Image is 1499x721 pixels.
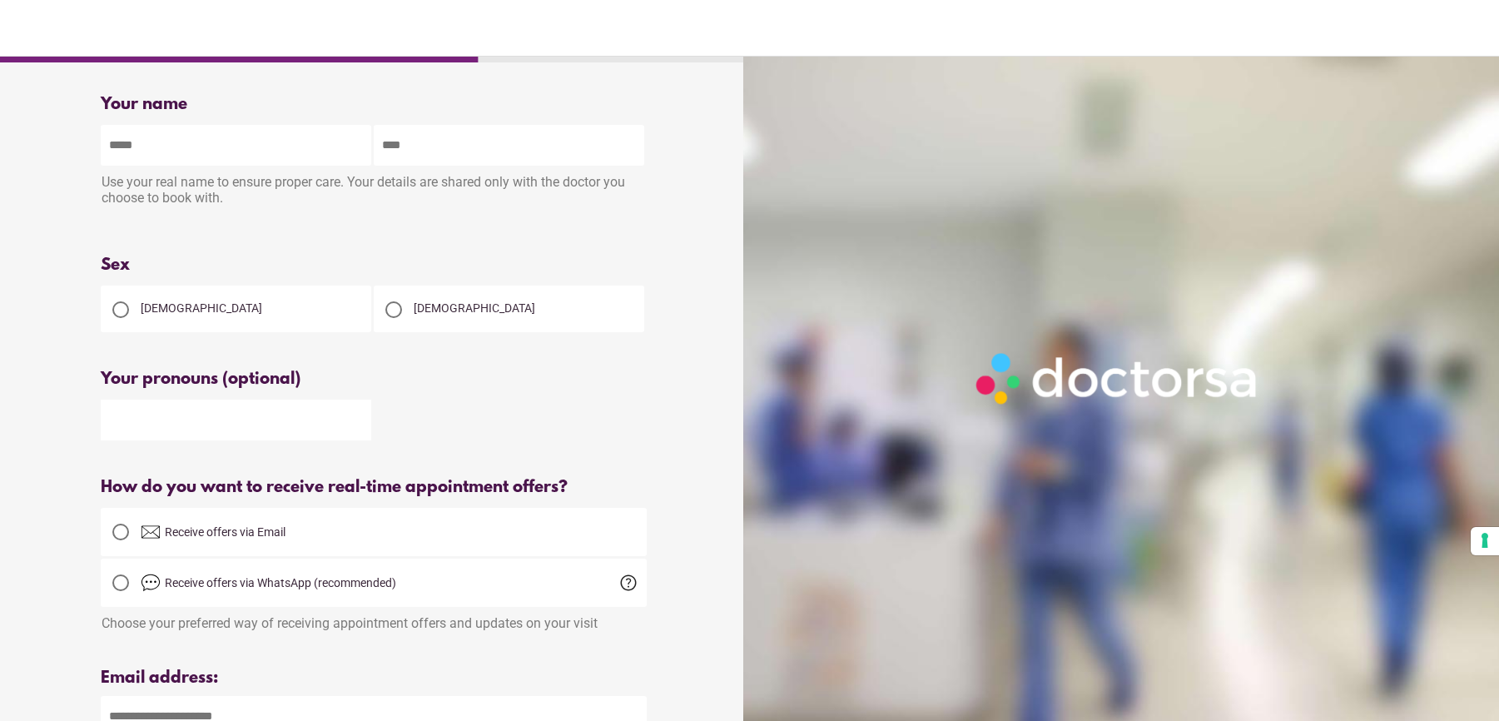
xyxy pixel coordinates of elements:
button: Your consent preferences for tracking technologies [1471,527,1499,555]
div: Your name [101,95,647,114]
div: Use your real name to ensure proper care. Your details are shared only with the doctor you choose... [101,166,647,218]
span: Receive offers via Email [165,525,285,539]
span: help [618,573,638,593]
div: How do you want to receive real-time appointment offers? [101,478,647,497]
span: [DEMOGRAPHIC_DATA] [414,301,535,315]
img: email [141,522,161,542]
span: [DEMOGRAPHIC_DATA] [141,301,262,315]
img: chat [141,573,161,593]
div: Email address: [101,669,647,688]
div: Choose your preferred way of receiving appointment offers and updates on your visit [101,607,647,631]
div: Sex [101,256,647,275]
img: Logo-Doctorsa-trans-White-partial-flat.png [968,345,1268,411]
span: Receive offers via WhatsApp (recommended) [165,576,396,589]
div: Your pronouns (optional) [101,370,647,389]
